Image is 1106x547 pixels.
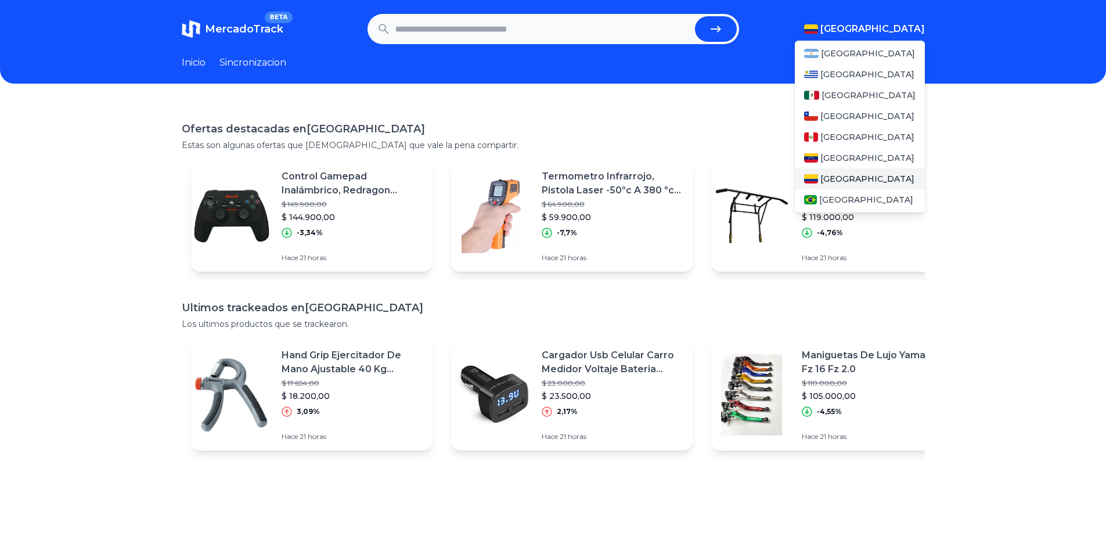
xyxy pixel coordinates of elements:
[451,339,693,451] a: Featured imageCargador Usb Celular Carro Medidor Voltaje Bateria Vehicular$ 23.000,00$ 23.500,002...
[282,390,423,402] p: $ 18.200,00
[821,48,915,59] span: [GEOGRAPHIC_DATA]
[820,110,914,122] span: [GEOGRAPHIC_DATA]
[820,69,914,80] span: [GEOGRAPHIC_DATA]
[795,106,925,127] a: Chile[GEOGRAPHIC_DATA]
[282,170,423,197] p: Control Gamepad Inalámbrico, Redragon Harrow G808, Pc / Ps3
[711,354,792,436] img: Featured image
[795,189,925,210] a: Brasil[GEOGRAPHIC_DATA]
[451,175,532,257] img: Featured image
[819,194,913,206] span: [GEOGRAPHIC_DATA]
[802,432,943,441] p: Hace 21 horas
[219,56,286,70] a: Sincronizacion
[182,20,283,38] a: MercadoTrackBETA
[804,174,818,183] img: Colombia
[191,354,272,436] img: Featured image
[297,407,320,416] p: 3,09%
[795,147,925,168] a: Venezuela[GEOGRAPHIC_DATA]
[795,127,925,147] a: Peru[GEOGRAPHIC_DATA]
[804,22,925,36] button: [GEOGRAPHIC_DATA]
[711,175,792,257] img: Featured image
[711,339,953,451] a: Featured imageManiguetas De Lujo Yamaha Fz 16 Fz 2.0$ 110.000,00$ 105.000,00-4,55%Hace 21 horas
[817,228,843,237] p: -4,76%
[822,89,916,101] span: [GEOGRAPHIC_DATA]
[542,348,683,376] p: Cargador Usb Celular Carro Medidor Voltaje Bateria Vehicular
[795,168,925,189] a: Colombia[GEOGRAPHIC_DATA]
[804,24,818,34] img: Colombia
[802,211,943,223] p: $ 119.000,00
[191,175,272,257] img: Featured image
[557,407,578,416] p: 2,17%
[542,170,683,197] p: Termometro Infrarrojo, Pistola Laser -50ºc A 380 ºc Digital
[820,152,914,164] span: [GEOGRAPHIC_DATA]
[817,407,842,416] p: -4,55%
[182,300,925,316] h1: Ultimos trackeados en [GEOGRAPHIC_DATA]
[191,339,433,451] a: Featured imageHand Grip Ejercitador De Mano Ajustable 40 Kg Sportfitness$ 17.654,00$ 18.200,003,0...
[282,379,423,388] p: $ 17.654,00
[802,253,943,262] p: Hace 21 horas
[820,131,914,143] span: [GEOGRAPHIC_DATA]
[804,195,817,204] img: Brasil
[804,111,818,121] img: Chile
[804,49,819,58] img: Argentina
[542,200,683,209] p: $ 64.900,00
[820,173,914,185] span: [GEOGRAPHIC_DATA]
[804,153,818,163] img: Venezuela
[265,12,292,23] span: BETA
[795,64,925,85] a: Uruguay[GEOGRAPHIC_DATA]
[802,390,943,402] p: $ 105.000,00
[282,432,423,441] p: Hace 21 horas
[542,379,683,388] p: $ 23.000,00
[804,91,819,100] img: Mexico
[182,139,925,151] p: Estas son algunas ofertas que [DEMOGRAPHIC_DATA] que vale la pena compartir.
[804,70,818,79] img: Uruguay
[542,253,683,262] p: Hace 21 horas
[795,85,925,106] a: Mexico[GEOGRAPHIC_DATA]
[297,228,323,237] p: -3,34%
[820,22,925,36] span: [GEOGRAPHIC_DATA]
[451,354,532,436] img: Featured image
[542,432,683,441] p: Hace 21 horas
[804,132,818,142] img: Peru
[182,318,925,330] p: Los ultimos productos que se trackearon.
[182,56,206,70] a: Inicio
[451,160,693,272] a: Featured imageTermometro Infrarrojo, Pistola Laser -50ºc A 380 ºc Digital$ 64.900,00$ 59.900,00-7...
[282,211,423,223] p: $ 144.900,00
[802,379,943,388] p: $ 110.000,00
[542,390,683,402] p: $ 23.500,00
[191,160,433,272] a: Featured imageControl Gamepad Inalámbrico, Redragon Harrow G808, Pc / Ps3$ 149.900,00$ 144.900,00...
[711,160,953,272] a: Featured imageBarra De Ejercicios Dominadas, Fondos, 3 Años De Garantía$ 124.950,00$ 119.000,00-4...
[182,121,925,137] h1: Ofertas destacadas en [GEOGRAPHIC_DATA]
[282,348,423,376] p: Hand Grip Ejercitador De Mano Ajustable 40 Kg Sportfitness
[282,200,423,209] p: $ 149.900,00
[282,253,423,262] p: Hace 21 horas
[557,228,577,237] p: -7,7%
[802,348,943,376] p: Maniguetas De Lujo Yamaha Fz 16 Fz 2.0
[795,43,925,64] a: Argentina[GEOGRAPHIC_DATA]
[182,20,200,38] img: MercadoTrack
[205,23,283,35] span: MercadoTrack
[542,211,683,223] p: $ 59.900,00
